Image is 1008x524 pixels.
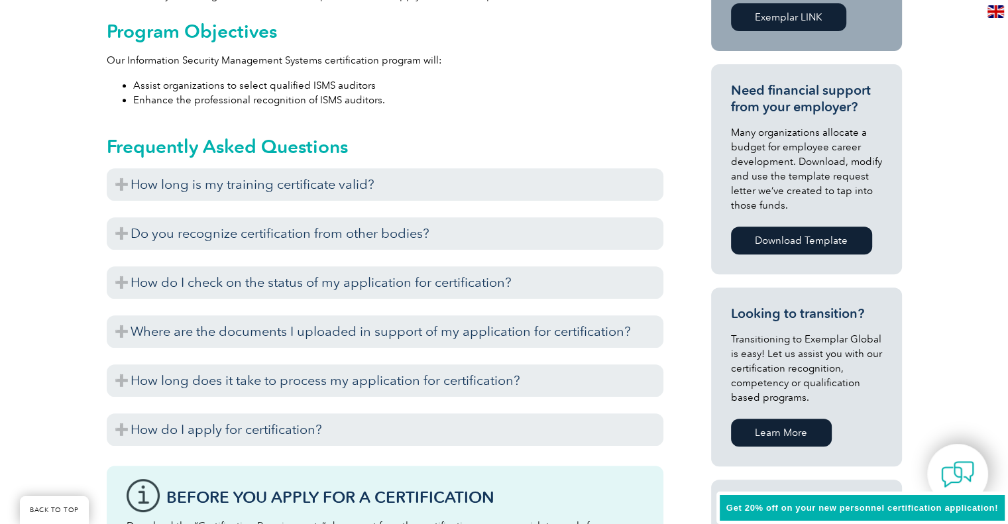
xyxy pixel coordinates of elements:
[107,315,663,348] h3: Where are the documents I uploaded in support of my application for certification?
[107,136,663,157] h2: Frequently Asked Questions
[107,217,663,250] h3: Do you recognize certification from other bodies?
[133,93,663,107] li: Enhance the professional recognition of ISMS auditors.
[987,5,1004,18] img: en
[107,364,663,397] h3: How long does it take to process my application for certification?
[731,227,872,254] a: Download Template
[107,266,663,299] h3: How do I check on the status of my application for certification?
[107,21,663,42] h2: Program Objectives
[731,82,882,115] h3: Need financial support from your employer?
[731,305,882,322] h3: Looking to transition?
[20,496,89,524] a: BACK TO TOP
[731,125,882,213] p: Many organizations allocate a budget for employee career development. Download, modify and use th...
[731,332,882,405] p: Transitioning to Exemplar Global is easy! Let us assist you with our certification recognition, c...
[107,413,663,446] h3: How do I apply for certification?
[731,419,832,446] a: Learn More
[107,53,663,68] p: Our Information Security Management Systems certification program will:
[166,489,644,505] h3: Before You Apply For a Certification
[731,3,846,31] a: Exemplar LINK
[726,503,998,513] span: Get 20% off on your new personnel certification application!
[107,168,663,201] h3: How long is my training certificate valid?
[133,78,663,93] li: Assist organizations to select qualified ISMS auditors
[941,458,974,491] img: contact-chat.png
